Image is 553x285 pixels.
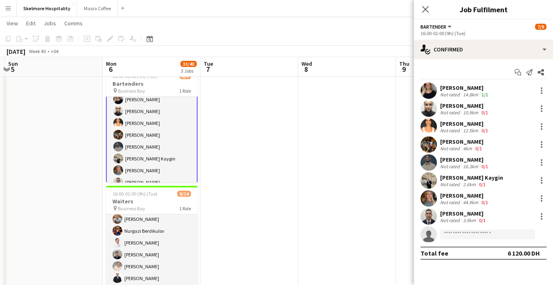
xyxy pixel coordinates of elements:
[461,109,480,116] div: 10.9km
[440,120,490,127] div: [PERSON_NAME]
[179,88,191,94] span: 1 Role
[106,62,198,183] app-job-card: Updated16:00-01:00 (9h) (Tue)8/9Bartenders Business Bay1 RoleBartender5A8/916:00-01:00 (9h)[PERSO...
[481,163,488,169] app-skills-label: 0/1
[51,48,58,54] div: +04
[398,65,409,74] span: 9
[481,127,488,134] app-skills-label: 0/1
[300,65,312,74] span: 8
[414,40,553,59] div: Confirmed
[180,61,197,67] span: 33/40
[105,65,117,74] span: 6
[64,20,83,27] span: Comms
[479,181,486,187] app-skills-label: 0/1
[23,18,39,29] a: Edit
[112,191,157,197] span: 16:00-01:00 (9h) (Tue)
[461,217,477,223] div: 3.9km
[535,24,546,30] span: 7/9
[461,199,480,205] div: 44.9km
[118,88,145,94] span: Business Bay
[461,145,474,151] div: 4km
[479,217,486,223] app-skills-label: 0/1
[440,138,483,145] div: [PERSON_NAME]
[461,163,480,169] div: 16.3km
[414,4,553,15] h3: Job Fulfilment
[179,205,191,212] span: 1 Role
[440,109,461,116] div: Not rated
[40,18,59,29] a: Jobs
[440,163,461,169] div: Not rated
[440,91,461,98] div: Not rated
[440,192,490,199] div: [PERSON_NAME]
[475,145,482,151] app-skills-label: 0/1
[177,191,191,197] span: 8/14
[181,68,196,74] div: 3 Jobs
[440,174,503,181] div: [PERSON_NAME] Kaygin
[420,30,546,36] div: 16:00-01:00 (9h) (Tue)
[17,0,77,16] button: Skelmore Hospitality
[481,109,488,116] app-skills-label: 0/1
[7,65,18,74] span: 5
[26,20,36,27] span: Edit
[7,20,18,27] span: View
[106,80,198,87] h3: Bartenders
[420,24,453,30] button: Bartender
[440,127,461,134] div: Not rated
[440,210,487,217] div: [PERSON_NAME]
[204,60,213,67] span: Tue
[7,47,25,56] div: [DATE]
[461,127,480,134] div: 12.5km
[106,198,198,205] h3: Waiters
[461,181,477,187] div: 2.6km
[8,60,18,67] span: Sun
[508,249,540,257] div: 6 120.00 DH
[106,79,198,203] app-card-role: Bartender5A8/916:00-01:00 (9h)[PERSON_NAME][PERSON_NAME][PERSON_NAME][PERSON_NAME][PERSON_NAME][P...
[301,60,312,67] span: Wed
[44,20,56,27] span: Jobs
[106,60,117,67] span: Mon
[481,91,488,98] app-skills-label: 1/1
[61,18,86,29] a: Comms
[118,205,145,212] span: Business Bay
[481,199,488,205] app-skills-label: 0/1
[399,60,409,67] span: Thu
[440,84,490,91] div: [PERSON_NAME]
[461,91,480,98] div: 14.8km
[440,199,461,205] div: Not rated
[440,181,461,187] div: Not rated
[420,24,446,30] span: Bartender
[77,0,118,16] button: Masra Coffee
[202,65,213,74] span: 7
[440,145,461,151] div: Not rated
[440,102,490,109] div: [PERSON_NAME]
[440,156,490,163] div: [PERSON_NAME]
[27,48,47,54] span: Week 40
[420,249,448,257] div: Total fee
[440,217,461,223] div: Not rated
[3,18,21,29] a: View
